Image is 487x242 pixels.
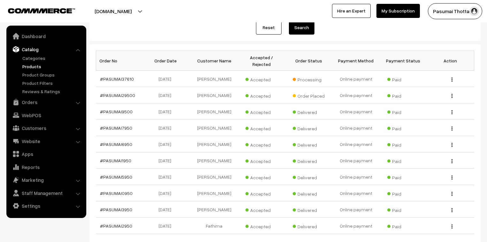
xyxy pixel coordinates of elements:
[143,185,190,201] td: [DATE]
[332,120,380,136] td: Online payment
[293,156,325,165] span: Delivered
[21,80,84,86] a: Product Filters
[380,51,427,71] th: Payment Status
[190,51,238,71] th: Customer Name
[21,63,84,70] a: Products
[190,185,238,201] td: [PERSON_NAME]
[332,103,380,120] td: Online payment
[452,94,452,98] img: Menu
[332,87,380,103] td: Online payment
[21,55,84,61] a: Categories
[293,124,325,132] span: Delivered
[245,75,277,83] span: Accepted
[8,122,84,134] a: Customers
[332,71,380,87] td: Online payment
[190,103,238,120] td: [PERSON_NAME]
[190,87,238,103] td: [PERSON_NAME]
[245,222,277,230] span: Accepted
[452,208,452,212] img: Menu
[387,107,419,116] span: Paid
[245,173,277,181] span: Accepted
[332,185,380,201] td: Online payment
[8,30,84,42] a: Dashboard
[8,135,84,147] a: Website
[143,152,190,169] td: [DATE]
[332,152,380,169] td: Online payment
[387,140,419,148] span: Paid
[8,161,84,173] a: Reports
[72,3,154,19] button: [DOMAIN_NAME]
[469,6,479,16] img: user
[452,192,452,196] img: Menu
[245,140,277,148] span: Accepted
[452,110,452,114] img: Menu
[452,224,452,229] img: Menu
[100,109,133,114] a: #PASUMAI9500
[8,96,84,108] a: Orders
[332,201,380,218] td: Online payment
[21,71,84,78] a: Product Groups
[256,20,282,35] a: Reset
[100,207,132,212] a: #PASUMAI3950
[8,187,84,199] a: Staff Management
[387,124,419,132] span: Paid
[387,173,419,181] span: Paid
[143,87,190,103] td: [DATE]
[8,6,64,14] a: COMMMERCE
[332,169,380,185] td: Online payment
[100,141,132,147] a: #PASUMAI6950
[293,75,325,83] span: Processing
[376,4,420,18] a: My Subscription
[387,189,419,197] span: Paid
[245,107,277,116] span: Accepted
[8,109,84,121] a: WebPOS
[8,200,84,212] a: Settings
[332,218,380,234] td: Online payment
[452,77,452,82] img: Menu
[332,4,371,18] a: Hire an Expert
[100,158,131,163] a: #PASUMAI1950
[143,136,190,152] td: [DATE]
[245,124,277,132] span: Accepted
[332,136,380,152] td: Online payment
[143,103,190,120] td: [DATE]
[100,223,132,229] a: #PASUMAI2950
[190,120,238,136] td: [PERSON_NAME]
[387,205,419,214] span: Paid
[452,159,452,163] img: Menu
[428,3,482,19] button: Pasumai Thotta…
[289,20,314,35] button: Search
[100,174,132,180] a: #PASUMAI5950
[332,51,380,71] th: Payment Method
[8,44,84,55] a: Catalog
[143,51,190,71] th: Order Date
[452,143,452,147] img: Menu
[21,88,84,95] a: Reviews & Ratings
[100,125,132,131] a: #PASUMAI7950
[100,190,133,196] a: #PASUMAI0950
[8,174,84,186] a: Marketing
[293,173,325,181] span: Delivered
[387,222,419,230] span: Paid
[285,51,332,71] th: Order Status
[143,201,190,218] td: [DATE]
[452,126,452,131] img: Menu
[190,152,238,169] td: [PERSON_NAME]
[96,51,143,71] th: Order No
[143,120,190,136] td: [DATE]
[245,189,277,197] span: Accepted
[143,169,190,185] td: [DATE]
[190,136,238,152] td: [PERSON_NAME]
[293,222,325,230] span: Delivered
[8,8,75,13] img: COMMMERCE
[245,91,277,99] span: Accepted
[293,91,325,99] span: Order Placed
[387,91,419,99] span: Paid
[293,205,325,214] span: Delivered
[387,156,419,165] span: Paid
[293,140,325,148] span: Delivered
[143,218,190,234] td: [DATE]
[293,189,325,197] span: Delivered
[452,175,452,180] img: Menu
[238,51,285,71] th: Accepted / Rejected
